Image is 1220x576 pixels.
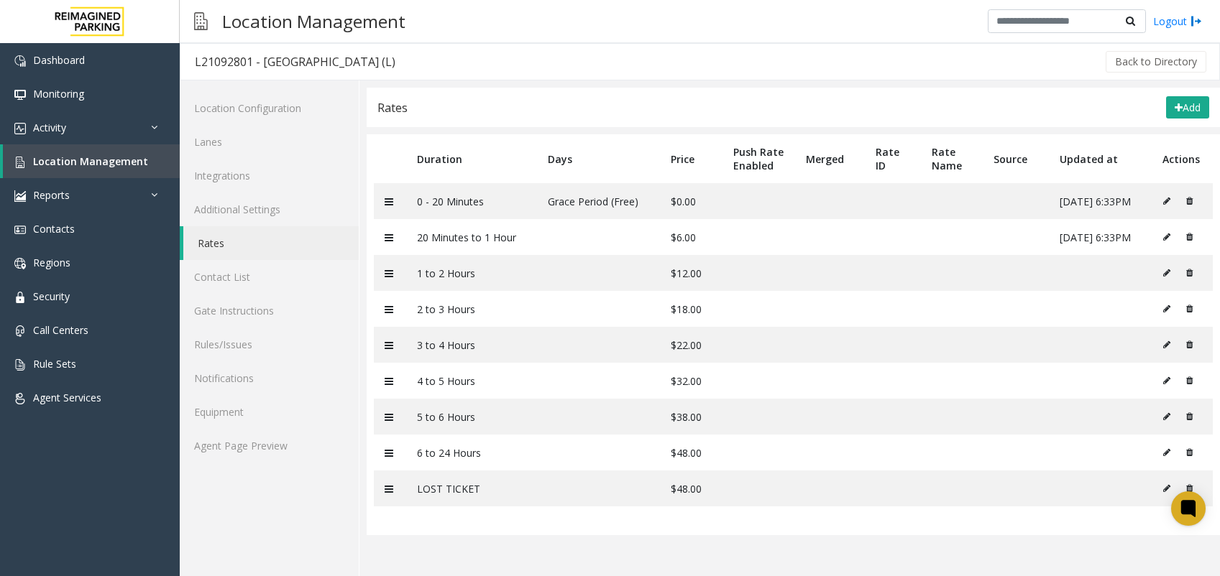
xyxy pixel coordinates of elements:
img: 'icon' [14,258,26,269]
img: 'icon' [14,292,26,303]
a: Location Configuration [180,91,359,125]
td: 20 Minutes to 1 Hour [406,219,537,255]
td: $32.00 [660,363,723,399]
td: $18.00 [660,291,723,327]
td: $0.00 [660,183,723,219]
td: $38.00 [660,399,723,435]
span: Reports [33,188,70,202]
span: Monitoring [33,87,84,101]
td: $6.00 [660,219,723,255]
img: 'icon' [14,190,26,202]
th: Days [537,134,659,183]
span: Rule Sets [33,357,76,371]
span: Security [33,289,70,303]
h3: Location Management [215,4,413,39]
a: Agent Page Preview [180,429,359,463]
img: 'icon' [14,55,26,67]
span: Regions [33,256,70,269]
img: 'icon' [14,123,26,134]
a: Contact List [180,260,359,294]
th: Price [660,134,723,183]
td: $22.00 [660,327,723,363]
img: 'icon' [14,325,26,337]
img: 'icon' [14,224,26,236]
th: Rate ID [865,134,920,183]
a: Notifications [180,361,359,395]
a: Logout [1153,14,1202,29]
img: 'icon' [14,359,26,371]
th: Push Rate Enabled [723,134,794,183]
a: Rates [183,226,359,260]
td: 0 - 20 Minutes [406,183,537,219]
td: [DATE] 6:33PM [1049,219,1152,255]
img: 'icon' [14,89,26,101]
button: Back to Directory [1106,51,1206,73]
th: Actions [1152,134,1213,183]
span: Location Management [33,154,148,168]
span: Dashboard [33,53,85,67]
a: Equipment [180,395,359,429]
th: Merged [795,134,865,183]
span: Contacts [33,222,75,236]
span: Call Centers [33,323,88,337]
td: 3 to 4 Hours [406,327,537,363]
a: Location Management [3,144,180,178]
th: Duration [406,134,537,183]
a: Additional Settings [180,192,359,226]
button: Add [1166,96,1209,119]
td: 1 to 2 Hours [406,255,537,291]
td: Grace Period (Free) [537,183,659,219]
td: 4 to 5 Hours [406,363,537,399]
a: Gate Instructions [180,294,359,328]
td: 5 to 6 Hours [406,399,537,435]
td: 2 to 3 Hours [406,291,537,327]
td: $48.00 [660,435,723,470]
td: $12.00 [660,255,723,291]
td: 6 to 24 Hours [406,435,537,470]
div: Rates [377,98,408,117]
a: Integrations [180,159,359,192]
th: Updated at [1049,134,1152,183]
a: Rules/Issues [180,328,359,361]
td: [DATE] 6:33PM [1049,183,1152,219]
th: Rate Name [921,134,983,183]
img: 'icon' [14,393,26,404]
td: $48.00 [660,470,723,506]
img: 'icon' [14,157,26,168]
img: logout [1191,14,1202,29]
th: Source [983,134,1048,183]
a: Lanes [180,125,359,159]
img: pageIcon [194,4,208,39]
td: LOST TICKET [406,470,537,506]
span: Agent Services [33,391,101,404]
span: Activity [33,121,66,134]
div: L21092801 - [GEOGRAPHIC_DATA] (L) [195,52,395,71]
